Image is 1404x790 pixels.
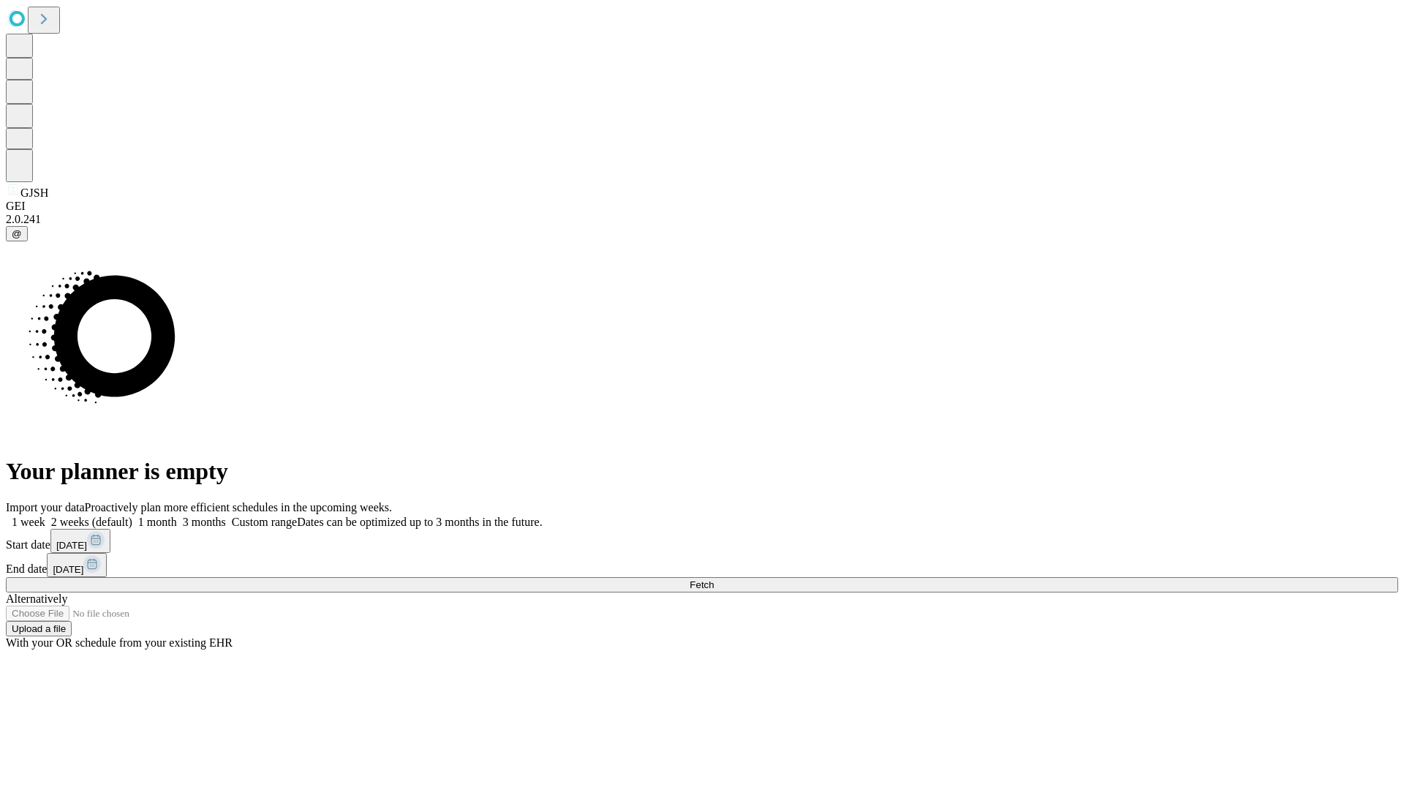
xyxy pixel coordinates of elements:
span: Alternatively [6,592,67,605]
button: [DATE] [47,553,107,577]
span: 3 months [183,516,226,528]
div: 2.0.241 [6,213,1398,226]
h1: Your planner is empty [6,458,1398,485]
span: 2 weeks (default) [51,516,132,528]
div: End date [6,553,1398,577]
div: Start date [6,529,1398,553]
span: Proactively plan more efficient schedules in the upcoming weeks. [85,501,392,513]
span: Custom range [232,516,297,528]
button: Fetch [6,577,1398,592]
span: 1 month [138,516,177,528]
button: [DATE] [50,529,110,553]
button: @ [6,226,28,241]
button: Upload a file [6,621,72,636]
span: Fetch [690,579,714,590]
span: GJSH [20,187,48,199]
span: Dates can be optimized up to 3 months in the future. [297,516,542,528]
span: [DATE] [53,564,83,575]
span: Import your data [6,501,85,513]
span: [DATE] [56,540,87,551]
div: GEI [6,200,1398,213]
span: With your OR schedule from your existing EHR [6,636,233,649]
span: 1 week [12,516,45,528]
span: @ [12,228,22,239]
